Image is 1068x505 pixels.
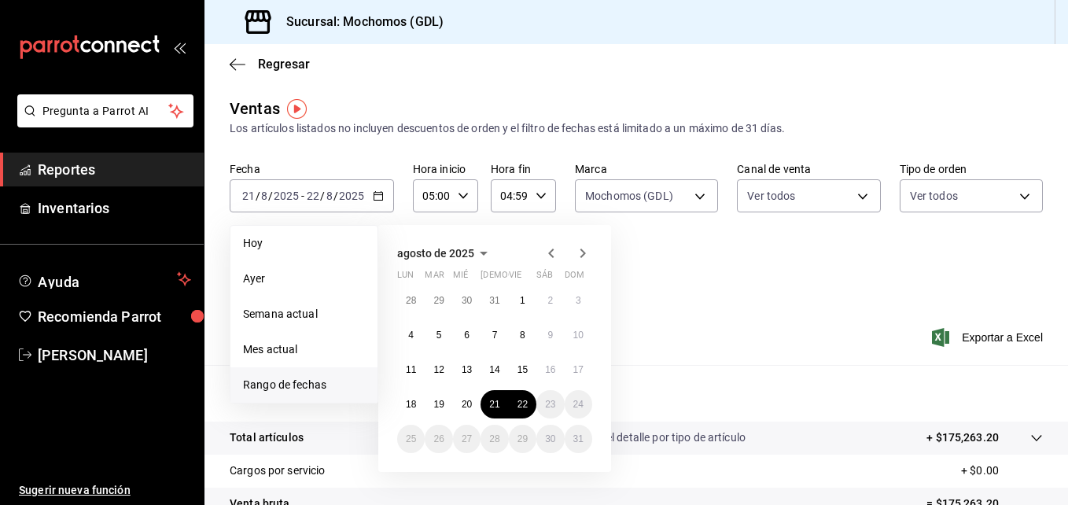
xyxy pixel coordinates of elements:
button: Regresar [230,57,310,72]
span: / [333,190,338,202]
button: 9 de agosto de 2025 [536,321,564,349]
span: Reportes [38,159,191,180]
abbr: 11 de agosto de 2025 [406,364,416,375]
button: 14 de agosto de 2025 [481,356,508,384]
label: Hora inicio [413,164,478,175]
abbr: 2 de agosto de 2025 [547,295,553,306]
button: 31 de julio de 2025 [481,286,508,315]
abbr: 6 de agosto de 2025 [464,330,470,341]
span: Recomienda Parrot [38,306,191,327]
abbr: sábado [536,270,553,286]
button: 17 de agosto de 2025 [565,356,592,384]
span: Rango de fechas [243,377,365,393]
button: 3 de agosto de 2025 [565,286,592,315]
abbr: 25 de agosto de 2025 [406,433,416,444]
abbr: miércoles [453,270,468,286]
abbr: lunes [397,270,414,286]
button: 15 de agosto de 2025 [509,356,536,384]
abbr: 13 de agosto de 2025 [462,364,472,375]
span: Ver todos [910,188,958,204]
p: + $175,263.20 [926,429,999,446]
abbr: 10 de agosto de 2025 [573,330,584,341]
div: Ventas [230,97,280,120]
abbr: 28 de agosto de 2025 [489,433,499,444]
abbr: 9 de agosto de 2025 [547,330,553,341]
button: Pregunta a Parrot AI [17,94,193,127]
button: 22 de agosto de 2025 [509,390,536,418]
abbr: 3 de agosto de 2025 [576,295,581,306]
button: 1 de agosto de 2025 [509,286,536,315]
button: 27 de agosto de 2025 [453,425,481,453]
label: Tipo de orden [900,164,1043,175]
button: 24 de agosto de 2025 [565,390,592,418]
abbr: 23 de agosto de 2025 [545,399,555,410]
button: Tooltip marker [287,99,307,119]
span: Regresar [258,57,310,72]
label: Marca [575,164,718,175]
abbr: 29 de julio de 2025 [433,295,444,306]
button: Exportar a Excel [935,328,1043,347]
button: 28 de agosto de 2025 [481,425,508,453]
abbr: 8 de agosto de 2025 [520,330,525,341]
button: 4 de agosto de 2025 [397,321,425,349]
p: Total artículos [230,429,304,446]
button: 19 de agosto de 2025 [425,390,452,418]
button: 25 de agosto de 2025 [397,425,425,453]
abbr: 16 de agosto de 2025 [545,364,555,375]
span: Mes actual [243,341,365,358]
input: -- [241,190,256,202]
input: ---- [273,190,300,202]
abbr: 22 de agosto de 2025 [517,399,528,410]
abbr: 7 de agosto de 2025 [492,330,498,341]
span: Inventarios [38,197,191,219]
span: - [301,190,304,202]
span: Ayer [243,271,365,287]
input: -- [326,190,333,202]
abbr: 15 de agosto de 2025 [517,364,528,375]
span: Mochomos (GDL) [585,188,673,204]
input: ---- [338,190,365,202]
span: / [320,190,325,202]
div: Los artículos listados no incluyen descuentos de orden y el filtro de fechas está limitado a un m... [230,120,1043,137]
p: Cargos por servicio [230,463,326,479]
span: agosto de 2025 [397,247,474,260]
abbr: 29 de agosto de 2025 [517,433,528,444]
button: 29 de julio de 2025 [425,286,452,315]
abbr: viernes [509,270,521,286]
h3: Sucursal: Mochomos (GDL) [274,13,444,31]
span: Ayuda [38,270,171,289]
button: 20 de agosto de 2025 [453,390,481,418]
a: Pregunta a Parrot AI [11,114,193,131]
button: 8 de agosto de 2025 [509,321,536,349]
button: 23 de agosto de 2025 [536,390,564,418]
button: 28 de julio de 2025 [397,286,425,315]
abbr: 26 de agosto de 2025 [433,433,444,444]
button: 5 de agosto de 2025 [425,321,452,349]
button: 21 de agosto de 2025 [481,390,508,418]
abbr: 19 de agosto de 2025 [433,399,444,410]
input: -- [260,190,268,202]
span: Sugerir nueva función [19,482,191,499]
button: 11 de agosto de 2025 [397,356,425,384]
span: Hoy [243,235,365,252]
abbr: martes [425,270,444,286]
abbr: 31 de julio de 2025 [489,295,499,306]
label: Canal de venta [737,164,880,175]
button: 31 de agosto de 2025 [565,425,592,453]
abbr: 28 de julio de 2025 [406,295,416,306]
abbr: 12 de agosto de 2025 [433,364,444,375]
abbr: 21 de agosto de 2025 [489,399,499,410]
button: 30 de julio de 2025 [453,286,481,315]
span: / [256,190,260,202]
span: Ver todos [747,188,795,204]
abbr: 5 de agosto de 2025 [436,330,442,341]
label: Hora fin [491,164,556,175]
button: 29 de agosto de 2025 [509,425,536,453]
span: Semana actual [243,306,365,323]
abbr: 24 de agosto de 2025 [573,399,584,410]
abbr: 17 de agosto de 2025 [573,364,584,375]
span: Pregunta a Parrot AI [42,103,169,120]
abbr: 20 de agosto de 2025 [462,399,472,410]
abbr: domingo [565,270,584,286]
